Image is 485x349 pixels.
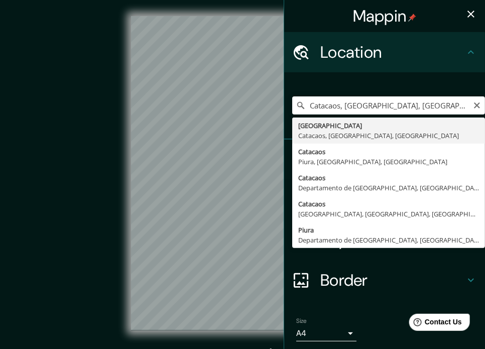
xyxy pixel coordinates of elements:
[473,100,481,109] button: Clear
[284,140,485,180] div: Pins
[284,32,485,72] div: Location
[298,173,479,183] div: Catacaos
[298,209,479,219] div: [GEOGRAPHIC_DATA], [GEOGRAPHIC_DATA], [GEOGRAPHIC_DATA]
[396,310,474,338] iframe: Help widget launcher
[298,147,479,157] div: Catacaos
[284,220,485,260] div: Layout
[298,157,479,167] div: Piura, [GEOGRAPHIC_DATA], [GEOGRAPHIC_DATA]
[284,180,485,220] div: Style
[298,131,479,141] div: Catacaos, [GEOGRAPHIC_DATA], [GEOGRAPHIC_DATA]
[408,14,416,22] img: pin-icon.png
[298,225,479,235] div: Piura
[298,235,479,245] div: Departamento de [GEOGRAPHIC_DATA], [GEOGRAPHIC_DATA]
[292,96,485,114] input: Pick your city or area
[284,260,485,300] div: Border
[320,230,465,250] h4: Layout
[298,183,479,193] div: Departamento de [GEOGRAPHIC_DATA], [GEOGRAPHIC_DATA]
[131,16,353,330] canvas: Map
[353,6,417,26] h4: Mappin
[296,325,356,341] div: A4
[320,42,465,62] h4: Location
[298,121,479,131] div: [GEOGRAPHIC_DATA]
[298,199,479,209] div: Catacaos
[296,317,307,325] label: Size
[320,270,465,290] h4: Border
